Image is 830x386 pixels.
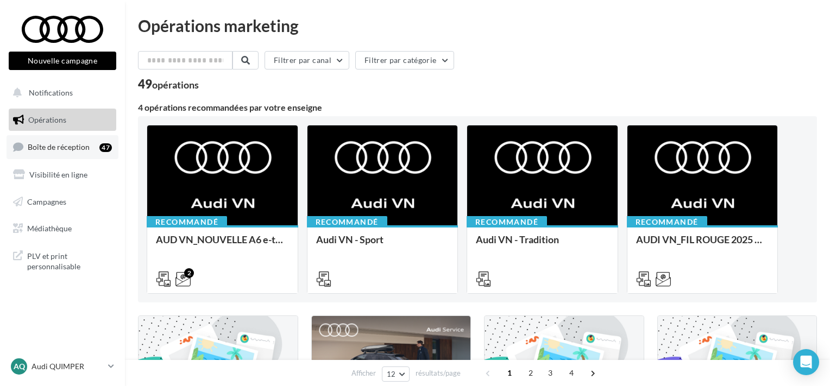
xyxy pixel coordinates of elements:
a: Visibilité en ligne [7,163,118,186]
button: Filtrer par canal [265,51,349,69]
span: AQ [14,361,25,372]
span: PLV et print personnalisable [27,249,112,272]
button: Filtrer par catégorie [355,51,454,69]
div: Audi VN - Tradition [476,234,609,256]
div: AUDI VN_FIL ROUGE 2025 - A1, Q2, Q3, Q5 et Q4 e-tron [636,234,769,256]
a: Campagnes [7,191,118,213]
div: Open Intercom Messenger [793,349,819,375]
span: Opérations [28,115,66,124]
button: Nouvelle campagne [9,52,116,70]
span: 4 [563,364,580,382]
span: Afficher [351,368,376,378]
p: Audi QUIMPER [32,361,104,372]
button: Notifications [7,81,114,104]
a: PLV et print personnalisable [7,244,118,276]
div: Recommandé [627,216,707,228]
a: AQ Audi QUIMPER [9,356,116,377]
span: Campagnes [27,197,66,206]
div: AUD VN_NOUVELLE A6 e-tron [156,234,289,256]
a: Boîte de réception47 [7,135,118,159]
span: 1 [501,364,518,382]
span: 12 [387,370,396,378]
button: 12 [382,366,410,382]
div: 2 [184,268,194,278]
span: 2 [522,364,539,382]
div: Audi VN - Sport [316,234,449,256]
div: Recommandé [307,216,387,228]
span: Visibilité en ligne [29,170,87,179]
span: Médiathèque [27,224,72,233]
div: 47 [99,143,112,152]
span: Notifications [29,88,73,97]
span: 3 [542,364,559,382]
span: Boîte de réception [28,142,90,151]
div: Recommandé [147,216,227,228]
div: Recommandé [467,216,547,228]
div: Opérations marketing [138,17,817,34]
div: 49 [138,78,199,90]
a: Opérations [7,109,118,131]
span: résultats/page [416,368,461,378]
div: 4 opérations recommandées par votre enseigne [138,103,817,112]
a: Médiathèque [7,217,118,240]
div: opérations [152,80,199,90]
